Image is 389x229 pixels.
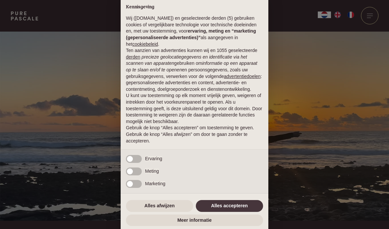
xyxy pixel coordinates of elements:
[126,61,257,72] em: informatie op een apparaat op te slaan en/of te openen
[126,28,256,40] strong: ervaring, meting en “marketing (gepersonaliseerde advertenties)”
[224,73,260,80] button: advertentiedoelen
[196,200,263,212] button: Alles accepteren
[126,54,140,61] button: derden
[145,168,159,174] span: Meting
[126,215,263,226] button: Meer informatie
[126,47,263,92] p: Ten aanzien van advertenties kunnen wij en 1055 geselecteerde gebruiken om en persoonsgegevens, z...
[145,156,162,161] span: Ervaring
[126,15,263,47] p: Wij ([DOMAIN_NAME]) en geselecteerde derden (5) gebruiken cookies of vergelijkbare technologie vo...
[126,92,263,125] p: U kunt uw toestemming op elk moment vrijelijk geven, weigeren of intrekken door het voorkeurenpan...
[145,181,165,186] span: Marketing
[126,125,263,144] p: Gebruik de knop “Alles accepteren” om toestemming te geven. Gebruik de knop “Alles afwijzen” om d...
[126,200,193,212] button: Alles afwijzen
[126,54,247,66] em: precieze geolocatiegegevens en identificatie via het scannen van apparaten
[132,41,158,47] a: cookiebeleid
[126,4,263,10] h2: Kennisgeving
